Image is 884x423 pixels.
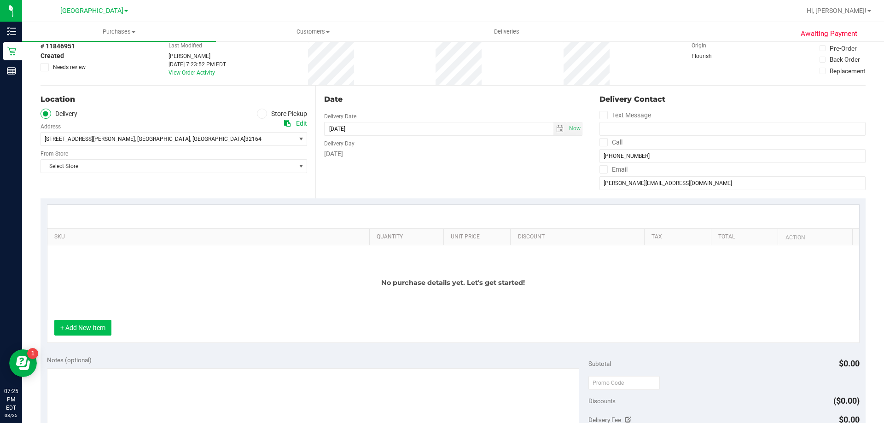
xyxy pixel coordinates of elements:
[54,320,111,336] button: + Add New Item
[692,52,738,60] div: Flourish
[4,412,18,419] p: 08/25
[599,94,866,105] div: Delivery Contact
[257,109,308,119] label: Store Pickup
[482,28,532,36] span: Deliveries
[718,233,774,241] a: Total
[807,7,867,14] span: Hi, [PERSON_NAME]!
[833,396,860,406] span: ($0.00)
[27,348,38,359] iframe: Resource center unread badge
[295,133,307,145] span: select
[41,160,295,173] span: Select Store
[169,70,215,76] a: View Order Activity
[53,63,86,71] span: Needs review
[599,109,651,122] label: Text Message
[324,139,355,148] label: Delivery Day
[651,233,708,241] a: Tax
[588,393,616,409] span: Discounts
[588,360,611,367] span: Subtotal
[830,55,860,64] div: Back Order
[451,233,507,241] a: Unit Price
[169,52,226,60] div: [PERSON_NAME]
[22,28,216,36] span: Purchases
[839,359,860,368] span: $0.00
[41,150,68,158] label: From Store
[41,109,77,119] label: Delivery
[284,119,291,128] div: Copy address to clipboard
[7,27,16,36] inline-svg: Inventory
[778,229,852,245] th: Action
[567,122,582,135] span: Set Current date
[324,112,356,121] label: Delivery Date
[60,7,123,15] span: [GEOGRAPHIC_DATA]
[599,136,622,149] label: Call
[41,122,61,131] label: Address
[169,41,202,50] label: Last Modified
[45,136,135,142] span: [STREET_ADDRESS][PERSON_NAME]
[377,233,440,241] a: Quantity
[190,136,245,142] span: , [GEOGRAPHIC_DATA]
[324,94,582,105] div: Date
[295,160,307,173] span: select
[801,29,857,39] span: Awaiting Payment
[599,122,866,136] input: Format: (999) 999-9999
[41,94,307,105] div: Location
[169,60,226,69] div: [DATE] 7:23:52 PM EDT
[47,245,859,320] div: No purchase details yet. Let's get started!
[245,136,262,142] span: 32164
[7,46,16,56] inline-svg: Retail
[216,22,410,41] a: Customers
[9,349,37,377] iframe: Resource center
[830,66,865,75] div: Replacement
[4,387,18,412] p: 07:25 PM EDT
[567,122,582,135] span: select
[47,356,92,364] span: Notes (optional)
[324,149,582,159] div: [DATE]
[518,233,641,241] a: Discount
[296,119,307,128] div: Edit
[599,163,628,176] label: Email
[41,41,75,51] span: # 11846951
[588,376,660,390] input: Promo Code
[410,22,604,41] a: Deliveries
[7,66,16,75] inline-svg: Reports
[553,122,567,135] span: select
[216,28,409,36] span: Customers
[692,41,706,50] label: Origin
[41,51,64,61] span: Created
[135,136,190,142] span: , [GEOGRAPHIC_DATA]
[830,44,857,53] div: Pre-Order
[54,233,366,241] a: SKU
[599,149,866,163] input: Format: (999) 999-9999
[625,417,631,423] i: Edit Delivery Fee
[22,22,216,41] a: Purchases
